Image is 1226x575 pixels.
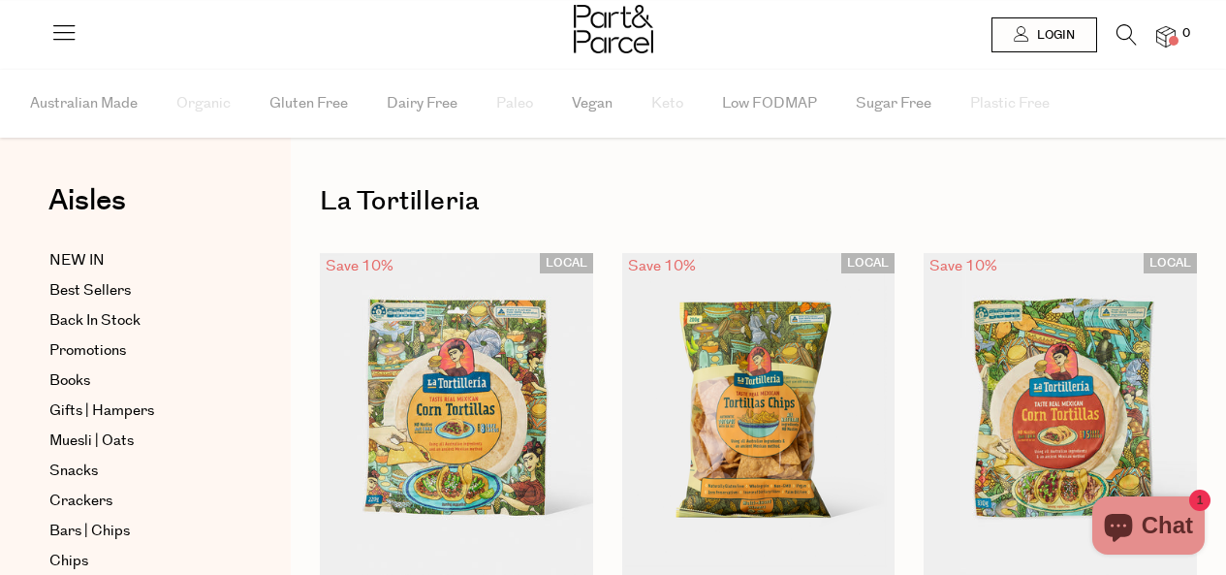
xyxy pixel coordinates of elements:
[49,399,154,423] span: Gifts | Hampers
[924,253,1003,279] div: Save 10%
[1156,26,1176,47] a: 0
[991,17,1097,52] a: Login
[49,249,226,272] a: NEW IN
[622,253,896,575] img: Tortilla Chips
[49,309,226,333] a: Back In Stock
[269,70,348,138] span: Gluten Free
[856,70,931,138] span: Sugar Free
[651,70,683,138] span: Keto
[48,179,126,222] span: Aisles
[30,70,138,138] span: Australian Made
[49,490,226,513] a: Crackers
[1086,496,1210,559] inbox-online-store-chat: Shopify online store chat
[572,70,613,138] span: Vegan
[320,253,399,279] div: Save 10%
[320,179,1197,224] h1: La Tortilleria
[1178,25,1195,43] span: 0
[49,339,126,363] span: Promotions
[176,70,231,138] span: Organic
[49,339,226,363] a: Promotions
[49,369,226,393] a: Books
[49,399,226,423] a: Gifts | Hampers
[49,520,226,543] a: Bars | Chips
[49,490,112,513] span: Crackers
[387,70,457,138] span: Dairy Free
[841,253,895,273] span: LOCAL
[49,460,226,483] a: Snacks
[49,249,105,272] span: NEW IN
[320,253,593,575] img: Corn Tortillas
[49,279,131,303] span: Best Sellers
[540,253,593,273] span: LOCAL
[496,70,533,138] span: Paleo
[722,70,817,138] span: Low FODMAP
[49,309,141,333] span: Back In Stock
[48,186,126,235] a: Aisles
[574,5,653,53] img: Part&Parcel
[970,70,1050,138] span: Plastic Free
[49,430,226,453] a: Muesli | Oats
[49,520,130,543] span: Bars | Chips
[49,430,134,453] span: Muesli | Oats
[49,460,98,483] span: Snacks
[924,253,1197,575] img: Corn Tortillas
[622,253,702,279] div: Save 10%
[49,550,88,573] span: Chips
[1144,253,1197,273] span: LOCAL
[49,550,226,573] a: Chips
[1032,27,1075,44] span: Login
[49,369,90,393] span: Books
[49,279,226,303] a: Best Sellers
